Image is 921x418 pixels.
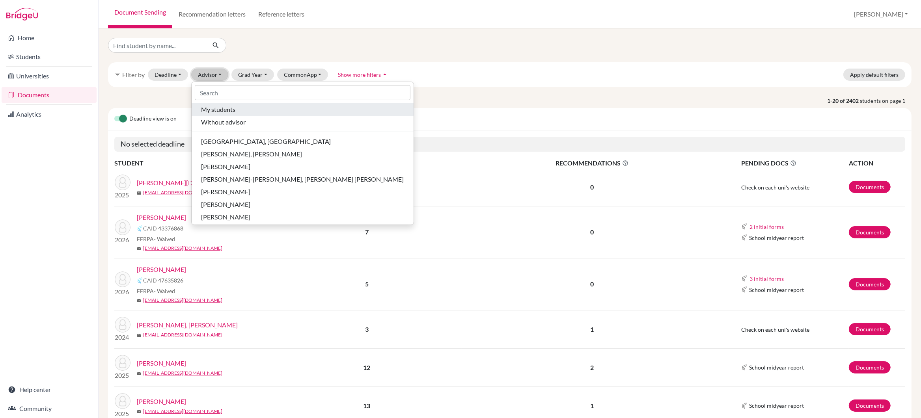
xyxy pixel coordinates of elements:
[115,371,131,380] p: 2025
[363,364,370,371] b: 12
[741,403,748,409] img: Common App logo
[115,175,131,190] img: MALVIYA, Vaishnavi
[849,278,891,290] a: Documents
[137,320,238,330] a: [PERSON_NAME], [PERSON_NAME]
[143,370,222,377] a: [EMAIL_ADDRESS][DOMAIN_NAME]
[860,97,912,105] span: students on page 1
[201,175,404,184] span: [PERSON_NAME]-[PERSON_NAME], [PERSON_NAME] [PERSON_NAME]
[365,280,369,288] b: 5
[2,30,97,46] a: Home
[191,82,414,225] div: Advisor
[850,7,912,22] button: [PERSON_NAME]
[115,219,131,235] img: GOEL, Ishaan
[462,279,722,289] p: 0
[143,224,183,232] span: CAID 43376868
[143,331,222,338] a: [EMAIL_ADDRESS][DOMAIN_NAME]
[192,160,414,173] button: [PERSON_NAME]
[191,69,229,81] button: Advisor
[363,402,370,409] b: 13
[108,38,206,53] input: Find student by name...
[192,198,414,211] button: [PERSON_NAME]
[115,235,131,245] p: 2026
[201,200,250,209] span: [PERSON_NAME]
[114,137,905,152] h5: No selected deadline
[195,85,410,100] input: Search
[192,173,414,186] button: [PERSON_NAME]-[PERSON_NAME], [PERSON_NAME] [PERSON_NAME]
[114,71,121,78] i: filter_list
[137,235,175,243] span: FERPA
[331,69,395,81] button: Show more filtersarrow_drop_up
[6,8,38,20] img: Bridge-U
[115,317,131,333] img: TANDAN, Neil Vipin
[2,401,97,416] a: Community
[122,71,145,78] span: Filter by
[192,116,414,128] button: Without advisor
[231,69,274,81] button: Grad Year
[137,225,143,232] img: Common App logo
[137,213,186,222] a: [PERSON_NAME]
[843,69,905,81] button: Apply default filters
[365,325,369,333] b: 3
[365,228,369,236] b: 7
[338,71,381,78] span: Show more filters
[143,297,222,304] a: [EMAIL_ADDRESS][DOMAIN_NAME]
[192,103,414,116] button: My students
[148,69,188,81] button: Deadline
[137,287,175,295] span: FERPA
[201,149,302,159] span: [PERSON_NAME], [PERSON_NAME]
[201,105,235,114] span: My students
[2,106,97,122] a: Analytics
[137,298,142,303] span: mail
[277,69,328,81] button: CommonApp
[827,97,860,105] strong: 1-20 of 2402
[143,245,222,252] a: [EMAIL_ADDRESS][DOMAIN_NAME]
[741,286,748,293] img: Common App logo
[849,181,891,193] a: Documents
[137,397,186,406] a: [PERSON_NAME]
[115,355,131,371] img: DHAR, Shourya
[741,223,748,230] img: Common App logo
[137,371,142,376] span: mail
[115,393,131,409] img: Sobhani, Krishiv
[749,401,804,410] span: School midyear report
[381,71,389,78] i: arrow_drop_up
[137,265,186,274] a: [PERSON_NAME]
[462,363,722,372] p: 2
[137,409,142,414] span: mail
[2,68,97,84] a: Universities
[848,158,905,168] th: ACTION
[849,226,891,238] a: Documents
[741,158,848,168] span: PENDING DOCS
[749,274,784,283] button: 3 initial forms
[849,399,891,412] a: Documents
[462,325,722,334] p: 1
[462,158,722,168] span: RECOMMENDATIONS
[201,162,250,171] span: [PERSON_NAME]
[749,363,804,372] span: School midyear report
[462,182,722,192] p: 0
[114,158,272,168] th: STUDENT
[115,287,131,297] p: 2026
[143,408,222,415] a: [EMAIL_ADDRESS][DOMAIN_NAME]
[137,333,142,338] span: mail
[201,187,250,197] span: [PERSON_NAME]
[143,189,222,196] a: [EMAIL_ADDRESS][DOMAIN_NAME]
[741,326,809,333] span: Check on each uni's website
[192,135,414,148] button: [GEOGRAPHIC_DATA], [GEOGRAPHIC_DATA]
[741,364,748,371] img: Common App logo
[143,276,183,284] span: CAID 47635826
[154,236,175,242] span: - Waived
[462,227,722,237] p: 0
[2,49,97,65] a: Students
[849,361,891,373] a: Documents
[749,286,804,294] span: School midyear report
[849,323,891,335] a: Documents
[749,234,804,242] span: School midyear report
[115,333,131,342] p: 2024
[741,234,748,241] img: Common App logo
[137,359,186,368] a: [PERSON_NAME]
[115,190,131,200] p: 2025
[137,246,142,251] span: mail
[154,288,175,294] span: - Waived
[749,222,784,231] button: 2 initial forms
